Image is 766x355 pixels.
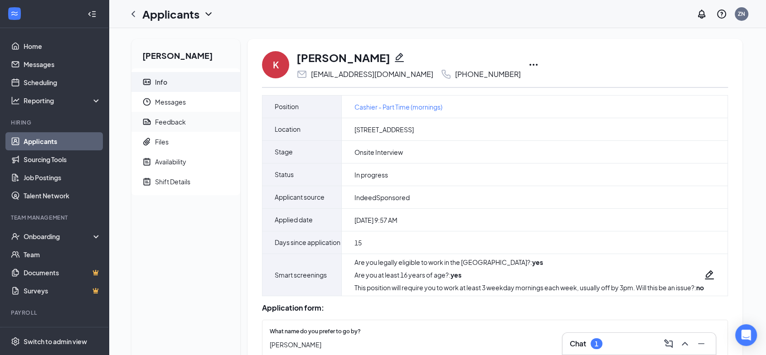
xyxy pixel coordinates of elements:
[262,303,728,312] div: Application form:
[270,327,361,336] span: What name do you prefer to go by?
[532,258,543,266] strong: yes
[354,216,398,225] span: [DATE] 9:57 AM
[24,232,93,241] div: Onboarding
[275,118,301,140] span: Location
[131,39,240,68] h2: [PERSON_NAME]
[704,269,715,280] svg: Pencil
[24,168,101,187] a: Job Postings
[354,102,442,112] a: Cashier - Part Time (mornings)
[131,92,240,112] a: ClockMessages
[354,148,403,157] span: Onsite Interview
[24,150,101,168] a: Sourcing Tools
[142,177,151,186] svg: NoteActive
[696,9,707,19] svg: Notifications
[296,69,307,80] svg: Email
[155,137,169,146] div: Files
[273,58,279,71] div: K
[275,231,340,254] span: Days since application
[11,96,20,105] svg: Analysis
[661,336,676,351] button: ComposeMessage
[128,9,139,19] svg: ChevronLeft
[694,336,708,351] button: Minimize
[24,264,101,282] a: DocumentsCrown
[678,336,692,351] button: ChevronUp
[155,92,233,112] span: Messages
[131,152,240,172] a: NoteActiveAvailability
[142,97,151,106] svg: Clock
[354,125,414,134] span: [STREET_ADDRESS]
[131,72,240,92] a: ContactCardInfo
[155,77,167,86] div: Info
[663,338,674,349] svg: ComposeMessage
[142,117,151,126] svg: Report
[275,186,325,208] span: Applicant source
[296,50,390,65] h1: [PERSON_NAME]
[87,10,97,19] svg: Collapse
[142,77,151,86] svg: ContactCard
[155,117,186,126] div: Feedback
[354,238,362,247] span: 15
[24,37,101,55] a: Home
[679,338,690,349] svg: ChevronUp
[738,10,745,18] div: ZN
[11,214,99,221] div: Team Management
[354,270,704,279] div: Are you at least 16 years of age? :
[10,9,19,18] svg: WorkstreamLogo
[595,340,598,348] div: 1
[275,264,327,286] span: Smart screenings
[570,339,586,349] h3: Chat
[131,172,240,192] a: NoteActiveShift Details
[24,73,101,91] a: Scheduling
[354,283,704,292] div: This position will require you to work at least 3 weekday mornings each week, usually off by 3pm....
[131,132,240,152] a: PaperclipFiles
[24,282,101,300] a: SurveysCrown
[24,132,101,150] a: Applicants
[735,324,757,346] div: Open Intercom Messenger
[203,9,214,19] svg: ChevronDown
[142,137,151,146] svg: Paperclip
[11,119,99,126] div: Hiring
[696,338,707,349] svg: Minimize
[131,112,240,132] a: ReportFeedback
[11,232,20,241] svg: UserCheck
[354,193,410,202] span: IndeedSponsored
[716,9,727,19] svg: QuestionInfo
[11,309,99,317] div: Payroll
[311,70,433,79] div: [EMAIL_ADDRESS][DOMAIN_NAME]
[275,141,293,163] span: Stage
[275,163,294,186] span: Status
[451,271,461,279] strong: yes
[696,283,704,292] strong: no
[155,157,186,166] div: Availability
[155,177,190,186] div: Shift Details
[24,337,87,346] div: Switch to admin view
[441,69,451,80] svg: Phone
[528,59,539,70] svg: Ellipses
[455,70,521,79] div: [PHONE_NUMBER]
[24,96,102,105] div: Reporting
[24,322,101,341] a: PayrollCrown
[275,209,313,231] span: Applied date
[142,6,199,22] h1: Applicants
[394,52,405,63] svg: Pencil
[354,258,704,267] div: Are you legally eligible to work in the [GEOGRAPHIC_DATA]? :
[24,245,101,264] a: Team
[24,55,101,73] a: Messages
[270,340,711,350] span: [PERSON_NAME]
[24,187,101,205] a: Talent Network
[11,337,20,346] svg: Settings
[275,96,299,118] span: Position
[354,170,388,179] span: In progress
[142,157,151,166] svg: NoteActive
